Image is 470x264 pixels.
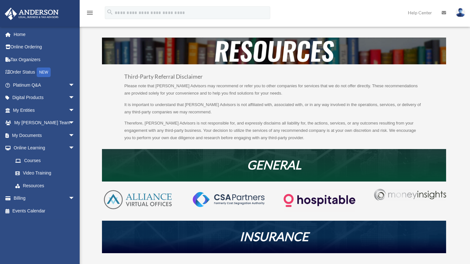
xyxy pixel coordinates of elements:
[4,104,84,117] a: My Entitiesarrow_drop_down
[124,101,424,120] p: It is important to understand that [PERSON_NAME] Advisors is not affiliated with, associated with...
[69,142,81,155] span: arrow_drop_down
[193,192,264,207] img: CSA-partners-Formerly-Cost-Segregation-Authority
[284,189,355,212] img: Logo-transparent-dark
[240,229,308,244] em: INSURANCE
[456,8,465,17] img: User Pic
[9,154,84,167] a: Courses
[3,8,61,20] img: Anderson Advisors Platinum Portal
[37,68,51,77] div: NEW
[4,79,84,91] a: Platinum Q&Aarrow_drop_down
[4,91,84,104] a: Digital Productsarrow_drop_down
[4,204,84,217] a: Events Calendar
[86,9,94,17] i: menu
[374,189,446,201] img: Money-Insights-Logo-Silver NEW
[4,41,84,54] a: Online Ordering
[102,189,174,210] img: AVO-logo-1-color
[124,74,424,83] h3: Third-Party Referral Disclaimer
[102,38,446,64] img: resources-header
[86,11,94,17] a: menu
[9,167,84,180] a: Video Training
[4,129,84,142] a: My Documentsarrow_drop_down
[9,179,81,192] a: Resources
[69,192,81,205] span: arrow_drop_down
[247,157,301,172] em: GENERAL
[69,129,81,142] span: arrow_drop_down
[69,117,81,130] span: arrow_drop_down
[4,53,84,66] a: Tax Organizers
[124,82,424,101] p: Please note that [PERSON_NAME] Advisors may recommend or refer you to other companies for service...
[4,142,84,154] a: Online Learningarrow_drop_down
[4,117,84,129] a: My [PERSON_NAME] Teamarrow_drop_down
[4,66,84,79] a: Order StatusNEW
[69,104,81,117] span: arrow_drop_down
[69,79,81,92] span: arrow_drop_down
[124,120,424,141] p: Therefore, [PERSON_NAME] Advisors is not responsible for, and expressly disclaims all liability f...
[106,9,113,16] i: search
[4,192,84,205] a: Billingarrow_drop_down
[69,91,81,104] span: arrow_drop_down
[4,28,84,41] a: Home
